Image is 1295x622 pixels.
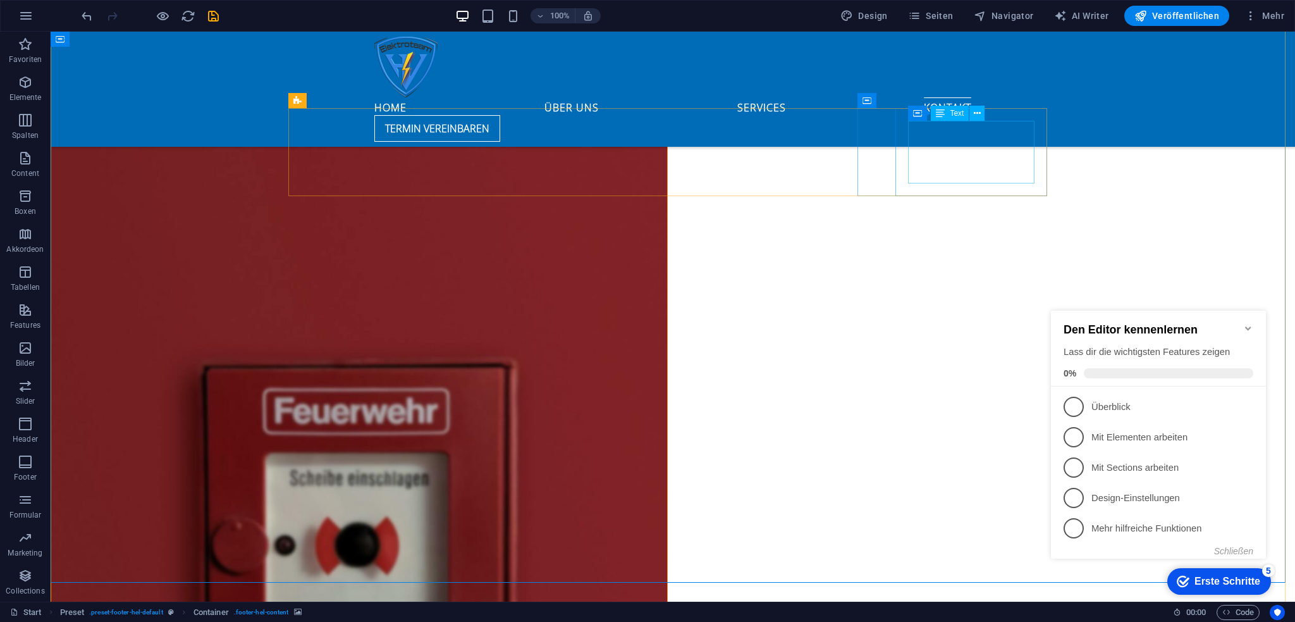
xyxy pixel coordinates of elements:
[60,605,85,620] span: Klick zum Auswählen. Doppelklick zum Bearbeiten
[11,168,39,178] p: Content
[9,92,42,103] p: Elemente
[5,251,220,281] li: Design-Einstellungen
[582,10,594,22] i: Bei Größenänderung Zoomstufe automatisch an das gewählte Gerät anpassen.
[969,6,1039,26] button: Navigator
[9,510,42,520] p: Formular
[1222,605,1254,620] span: Code
[1244,9,1284,22] span: Mehr
[10,320,40,330] p: Features
[18,136,38,146] span: 0%
[15,206,36,216] p: Boxen
[1124,6,1229,26] button: Veröffentlichen
[1134,9,1219,22] span: Veröffentlichen
[531,8,575,23] button: 100%
[8,548,42,558] p: Marketing
[80,9,94,23] i: Rückgängig: Text ändern (Strg+Z)
[180,8,195,23] button: reload
[10,605,42,620] a: Klick, um Auswahl aufzuheben. Doppelklick öffnet Seitenverwaltung
[16,358,35,368] p: Bilder
[206,8,221,23] button: save
[908,9,954,22] span: Seiten
[974,9,1034,22] span: Navigator
[168,314,207,324] button: Schließen
[1173,605,1206,620] h6: Session-Zeit
[5,190,220,220] li: Mit Elementen arbeiten
[46,290,197,303] p: Mehr hilfreiche Funktionen
[1186,605,1206,620] span: 00 00
[60,605,302,620] nav: breadcrumb
[193,605,229,620] span: Klick zum Auswählen. Doppelklick zum Bearbeiten
[14,472,37,482] p: Footer
[549,8,570,23] h6: 100%
[1049,6,1114,26] button: AI Writer
[903,6,959,26] button: Seiten
[16,396,35,406] p: Slider
[1217,605,1260,620] button: Code
[234,605,289,620] span: . footer-hel-content
[5,220,220,251] li: Mit Sections arbeiten
[46,259,197,273] p: Design-Einstellungen
[181,9,195,23] i: Seite neu laden
[46,229,197,242] p: Mit Sections arbeiten
[12,130,39,140] p: Spalten
[206,9,221,23] i: Save (Ctrl+S)
[197,91,207,101] div: Minimize checklist
[1195,607,1197,617] span: :
[18,91,207,104] h2: Den Editor kennenlernen
[89,605,163,620] span: . preset-footer-hel-default
[149,344,214,355] div: Erste Schritte
[835,6,893,26] div: Design (Strg+Alt+Y)
[216,332,229,345] div: 5
[168,609,174,616] i: Dieses Element ist ein anpassbares Preset
[6,586,44,596] p: Collections
[1239,6,1289,26] button: Mehr
[5,159,220,190] li: Überblick
[79,8,94,23] button: undo
[840,9,888,22] span: Design
[18,113,207,127] div: Lass dir die wichtigsten Features zeigen
[46,168,197,182] p: Überblick
[11,282,40,292] p: Tabellen
[950,109,964,117] span: Text
[1054,9,1109,22] span: AI Writer
[46,199,197,212] p: Mit Elementen arbeiten
[835,6,893,26] button: Design
[5,281,220,311] li: Mehr hilfreiche Funktionen
[9,54,42,65] p: Favoriten
[6,244,44,254] p: Akkordeon
[155,8,170,23] button: Klicke hier, um den Vorschau-Modus zu verlassen
[294,609,302,616] i: Element verfügt über einen Hintergrund
[121,336,225,363] div: Erste Schritte 5 items remaining, 0% complete
[1270,605,1285,620] button: Usercentrics
[13,434,38,444] p: Header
